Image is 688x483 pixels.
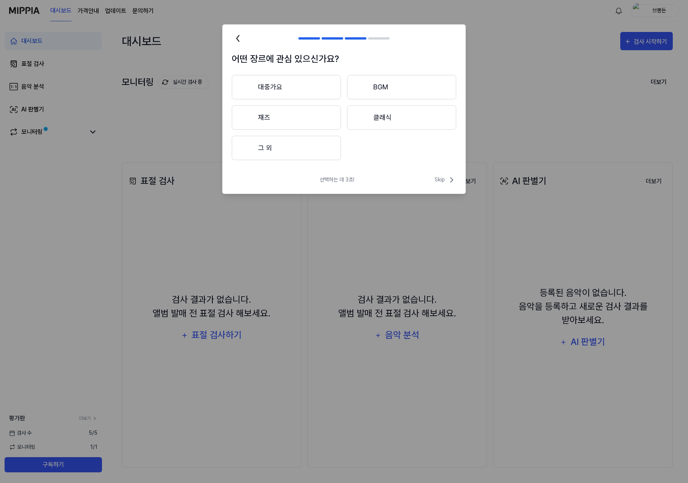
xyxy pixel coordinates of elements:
span: Skip [435,175,456,184]
span: 선택하는 데 3초! [320,176,354,184]
button: 재즈 [232,105,341,130]
button: BGM [347,75,456,99]
button: 클래식 [347,105,456,130]
button: 그 외 [232,136,341,160]
button: Skip [433,175,456,184]
button: 대중가요 [232,75,341,99]
h1: 어떤 장르에 관심 있으신가요? [232,52,456,66]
